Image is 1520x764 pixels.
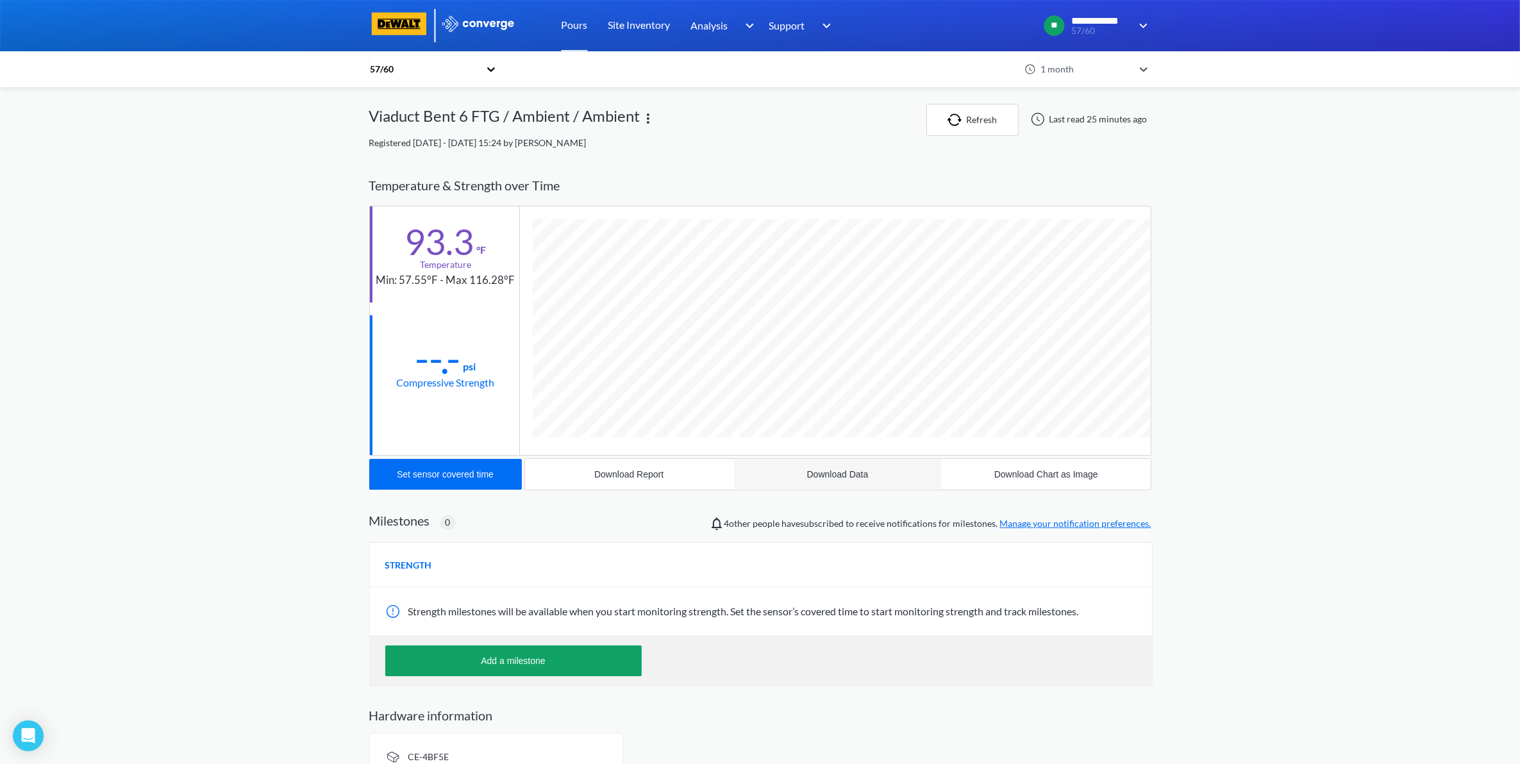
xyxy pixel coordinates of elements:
[13,720,44,751] div: Open Intercom Messenger
[709,516,724,531] img: notifications-icon.svg
[1071,26,1130,36] span: 57/60
[1024,63,1036,75] img: icon-clock.svg
[385,558,432,572] span: STRENGTH
[1037,62,1133,76] div: 1 month
[769,17,805,33] span: Support
[369,137,587,148] span: Registered [DATE] - [DATE] 15:24 by [PERSON_NAME]
[1131,18,1151,33] img: downArrow.svg
[926,104,1019,136] button: Refresh
[408,605,1079,617] span: Strength milestones will be available when you start monitoring strength. Set the sensor’s covere...
[441,15,515,32] img: logo_ewhite.svg
[385,645,642,676] button: Add a milestone
[994,469,1098,479] div: Download Chart as Image
[737,18,757,33] img: downArrow.svg
[948,113,967,126] img: icon-refresh.svg
[942,459,1150,490] button: Download Chart as Image
[369,104,640,136] div: Viaduct Bent 6 FTG / Ambient / Ambient
[369,513,430,528] h2: Milestones
[369,165,1151,206] div: Temperature & Strength over Time
[733,459,942,490] button: Download Data
[376,272,515,289] div: Min: 57.55°F - Max 116.28°F
[369,62,480,76] div: 57/60
[408,751,449,762] span: CE-4BF5E
[420,258,471,272] div: Temperature
[397,374,495,390] div: Compressive Strength
[415,342,461,374] div: --.-
[724,518,751,529] span: Siobhan Sawyer, TJ Burnley, Jonathon Adams, Trey Triplet
[807,469,869,479] div: Download Data
[405,226,474,258] div: 93.3
[691,17,728,33] span: Analysis
[369,12,430,35] img: logo-dewalt.svg
[525,459,733,490] button: Download Report
[397,469,494,479] div: Set sensor covered time
[814,18,835,33] img: downArrow.svg
[640,111,656,126] img: more.svg
[1024,112,1151,127] div: Last read 25 minutes ago
[724,517,1151,531] span: people have subscribed to receive notifications for milestones.
[594,469,664,479] div: Download Report
[369,459,522,490] button: Set sensor covered time
[369,708,1151,723] h2: Hardware information
[446,515,451,529] span: 0
[1000,518,1151,529] a: Manage your notification preferences.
